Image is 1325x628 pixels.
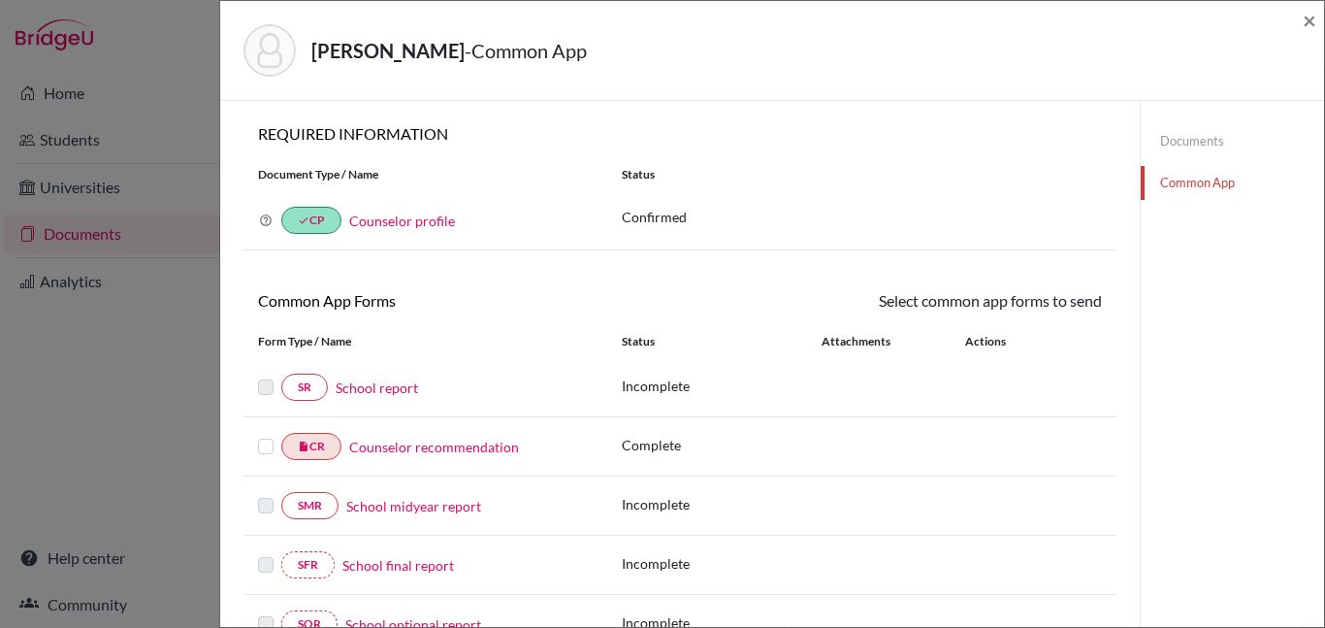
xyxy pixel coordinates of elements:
a: School midyear report [346,496,481,516]
span: - Common App [465,39,587,62]
p: Confirmed [622,207,1102,227]
a: insert_drive_fileCR [281,433,341,460]
a: School report [336,378,418,398]
h6: Common App Forms [243,291,680,310]
button: Close [1303,9,1316,32]
div: Status [622,333,822,350]
a: SFR [281,551,335,578]
a: SR [281,374,328,401]
div: Actions [942,333,1062,350]
a: Documents [1141,124,1324,158]
p: Complete [622,435,822,455]
p: Incomplete [622,494,822,514]
h6: REQUIRED INFORMATION [243,124,1116,143]
div: Form Type / Name [243,333,607,350]
a: Counselor profile [349,213,455,229]
div: Status [607,166,1116,183]
i: insert_drive_file [298,441,309,452]
a: SMR [281,492,339,519]
a: School final report [342,555,454,576]
span: × [1303,6,1316,34]
div: Attachments [822,333,942,350]
i: done [298,215,309,226]
p: Incomplete [622,376,822,396]
div: Select common app forms to send [680,289,1116,313]
div: Document Type / Name [243,166,607,183]
p: Incomplete [622,553,822,574]
a: doneCP [281,207,341,234]
strong: [PERSON_NAME] [311,39,465,62]
a: Counselor recommendation [349,437,519,457]
a: Common App [1141,166,1324,200]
